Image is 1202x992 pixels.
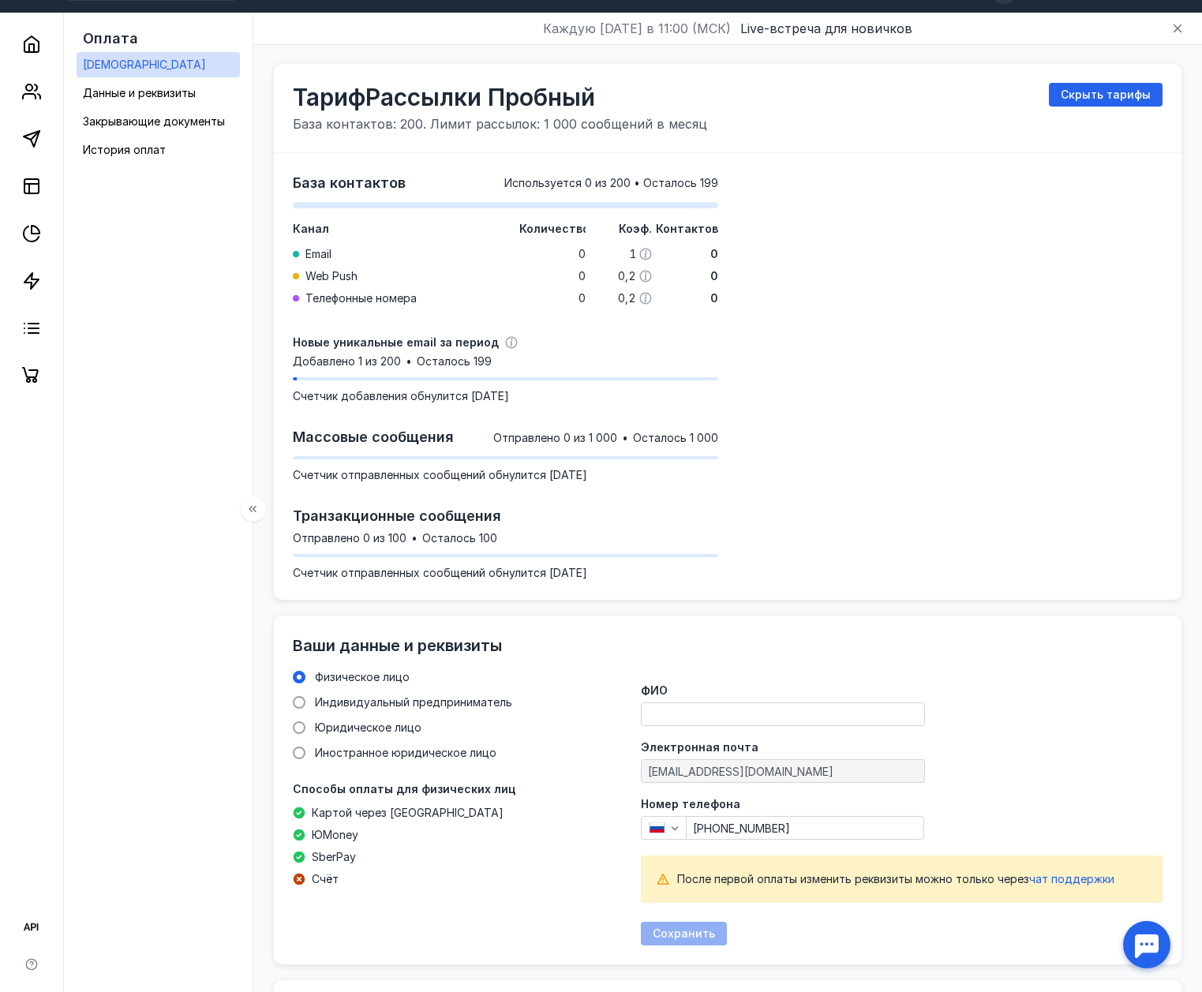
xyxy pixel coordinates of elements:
[1061,88,1151,102] span: Скрыть тарифы
[622,432,628,444] span: •
[579,246,586,262] span: 0
[677,871,1147,887] div: После первой оплаты изменить реквизиты можно только через
[83,114,225,128] span: Закрывающие документы
[740,19,912,38] button: Live-встреча для новичков
[656,222,718,235] span: Контактов
[293,222,329,235] span: Канал
[579,290,586,306] span: 0
[293,174,406,191] span: База контактов
[293,507,501,524] span: Транзакционные сообщения
[710,290,718,306] span: 0
[293,636,502,655] span: Ваши данные и реквизиты
[315,721,421,734] span: Юридическое лицо
[633,430,718,446] span: Осталось 1 000
[315,746,496,759] span: Иностранное юридическое лицо
[710,246,718,262] span: 0
[1029,871,1114,887] button: чат поддержки
[312,849,356,865] span: SberPay
[519,222,590,235] span: Количество
[634,178,640,189] span: •
[493,430,617,446] span: Отправлено 0 из 1 000
[315,695,512,709] span: Индивидуальный предприниматель
[618,268,636,284] span: 0,2
[293,530,406,546] span: Отправлено 0 из 100
[305,268,358,284] span: Web Push
[579,268,586,284] span: 0
[293,429,454,445] span: Массовые сообщения
[312,871,339,887] span: Счёт
[293,83,707,111] span: Тариф Рассылки Пробный
[543,19,731,38] span: Каждую [DATE] в 11:00 (МСК)
[411,533,418,544] span: •
[417,354,492,369] span: Осталось 199
[293,782,515,795] span: Способы оплаты для физических лиц
[315,670,410,683] span: Физическое лицо
[293,114,707,133] span: База контактов: 200. Лимит рассылок: 1 000 сообщений в месяц
[293,468,587,481] span: Cчетчик отправленных сообщений обнулится [DATE]
[77,80,240,106] a: Данные и реквизиты
[83,30,138,47] span: Оплата
[1029,872,1114,885] span: чат поддержки
[83,58,206,71] span: [DEMOGRAPHIC_DATA]
[1049,83,1163,107] button: Скрыть тарифы
[312,805,504,821] span: Картой через [GEOGRAPHIC_DATA]
[293,566,587,579] span: Cчетчик отправленных сообщений обнулится [DATE]
[641,799,740,810] span: Номер телефона
[312,827,358,843] span: ЮMoney
[77,52,240,77] a: [DEMOGRAPHIC_DATA]
[619,222,652,235] span: Коэф.
[504,175,592,191] span: Используется 0
[710,268,718,284] span: 0
[406,356,412,367] span: •
[77,137,240,163] a: История оплат
[422,530,497,546] span: Осталось 100
[629,246,636,262] span: 1
[77,109,240,134] a: Закрывающие документы
[595,175,631,191] span: из 200
[641,742,758,753] span: Электронная почта
[83,86,196,99] span: Данные и реквизиты
[293,389,509,402] span: Счетчик добавления обнулится [DATE]
[618,290,636,306] span: 0,2
[293,335,499,350] span: Новые уникальные email за период
[740,21,912,36] span: Live-встреча для новичков
[305,290,417,306] span: Телефонные номера
[83,143,166,156] span: История оплат
[305,246,331,262] span: Email
[293,354,401,369] span: Добавлено 1 из 200
[643,175,718,191] span: Осталось 199
[641,685,668,696] span: ФИО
